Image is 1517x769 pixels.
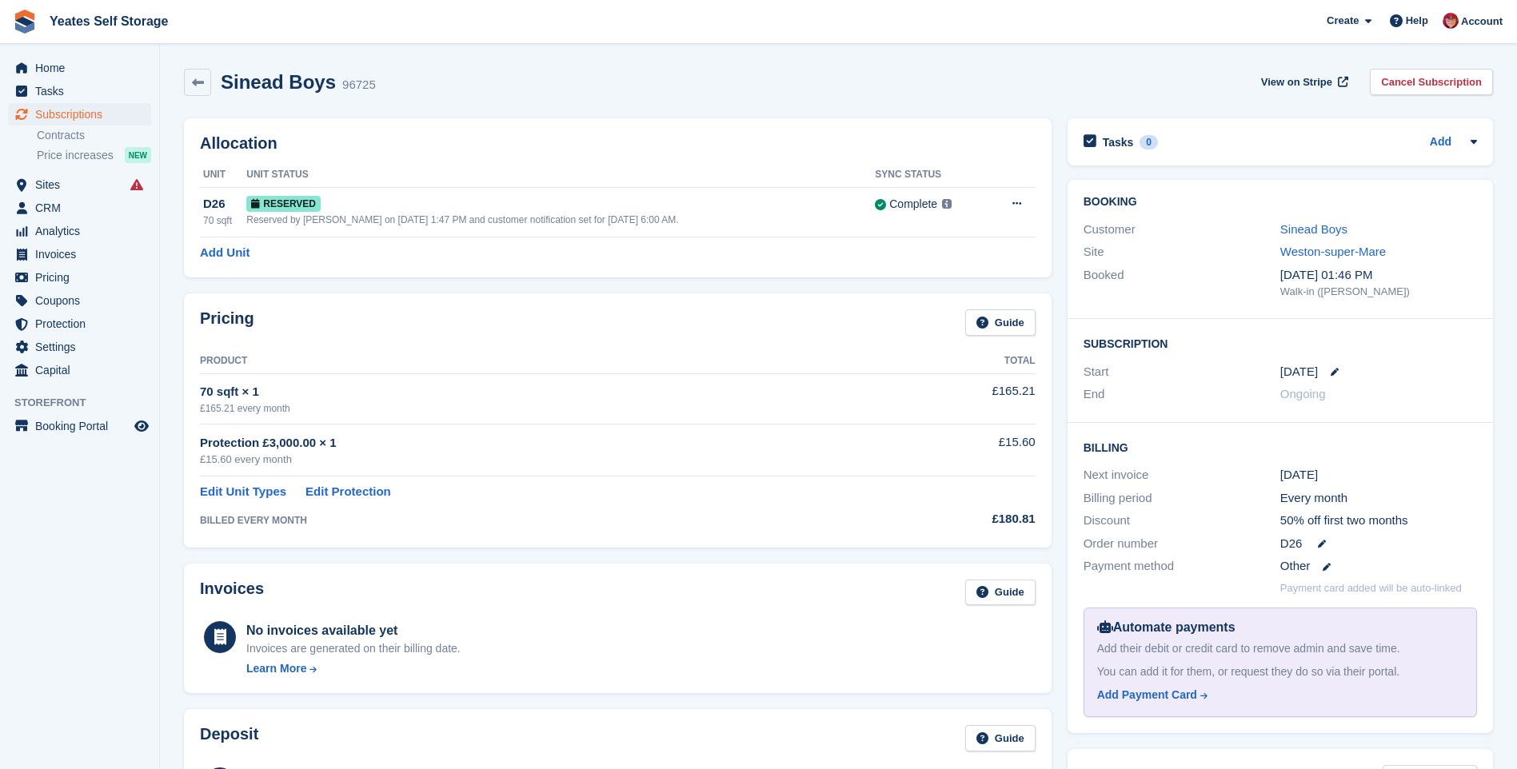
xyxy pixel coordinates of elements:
a: Cancel Subscription [1370,69,1493,95]
h2: Pricing [200,309,254,336]
div: NEW [125,147,151,163]
img: Wendie Tanner [1443,13,1459,29]
span: Capital [35,359,131,381]
div: Discount [1084,512,1280,530]
div: Payment method [1084,557,1280,576]
span: Price increases [37,148,114,163]
a: menu [8,266,151,289]
span: Account [1461,14,1503,30]
div: 70 sqft [203,213,246,228]
a: menu [8,57,151,79]
span: Coupons [35,289,131,312]
div: Protection £3,000.00 × 1 [200,434,880,452]
div: You can add it for them, or request they do so via their portal. [1097,663,1463,680]
div: £165.21 every month [200,401,880,416]
a: Weston-super-Mare [1280,245,1386,258]
a: menu [8,336,151,358]
a: Guide [965,309,1036,336]
div: BILLED EVERY MONTH [200,513,880,528]
a: Guide [965,580,1036,606]
span: Help [1406,13,1428,29]
div: Customer [1084,221,1280,239]
td: £165.21 [880,373,1035,424]
a: menu [8,289,151,312]
a: menu [8,313,151,335]
i: Smart entry sync failures have occurred [130,178,143,191]
img: icon-info-grey-7440780725fd019a000dd9b08b2336e03edf1995a4989e88bcd33f0948082b44.svg [942,199,952,209]
a: Edit Protection [305,483,391,501]
span: Subscriptions [35,103,131,126]
div: [DATE] [1280,466,1477,484]
div: Automate payments [1097,618,1463,637]
span: Reserved [246,196,321,212]
div: £15.60 every month [200,452,880,468]
a: menu [8,80,151,102]
a: View on Stripe [1255,69,1351,95]
div: Add Payment Card [1097,687,1197,703]
span: Protection [35,313,131,335]
a: Preview store [132,416,151,436]
div: 0 [1140,135,1158,149]
h2: Invoices [200,580,264,606]
div: [DATE] 01:46 PM [1280,266,1477,285]
div: 70 sqft × 1 [200,383,880,401]
span: View on Stripe [1261,74,1332,90]
a: Add [1430,133,1451,152]
th: Unit [200,162,246,188]
a: Price increases NEW [37,146,151,164]
div: Complete [889,196,937,213]
span: Home [35,57,131,79]
a: menu [8,220,151,242]
div: Add their debit or credit card to remove admin and save time. [1097,640,1463,657]
a: Sinead Boys [1280,222,1347,236]
div: Learn More [246,660,306,677]
div: Booked [1084,266,1280,300]
span: Create [1327,13,1359,29]
span: Settings [35,336,131,358]
div: Other [1280,557,1477,576]
div: 96725 [342,76,376,94]
div: Invoices are generated on their billing date. [246,640,461,657]
span: Pricing [35,266,131,289]
div: Billing period [1084,489,1280,508]
h2: Sinead Boys [221,71,336,93]
span: Sites [35,173,131,196]
td: £15.60 [880,424,1035,476]
a: Edit Unit Types [200,483,286,501]
a: menu [8,243,151,265]
span: Invoices [35,243,131,265]
div: 50% off first two months [1280,512,1477,530]
div: Order number [1084,535,1280,553]
div: Next invoice [1084,466,1280,484]
a: menu [8,359,151,381]
div: Site [1084,243,1280,261]
a: menu [8,103,151,126]
img: stora-icon-8386f47178a22dfd0bd8f6a31ec36ba5ce8667c1dd55bd0f319d3a0aa187defe.svg [13,10,37,34]
span: D26 [1280,535,1303,553]
a: Add Payment Card [1097,687,1457,703]
div: Start [1084,363,1280,381]
a: Guide [965,725,1036,751]
th: Total [880,349,1035,374]
div: No invoices available yet [246,621,461,640]
span: Analytics [35,220,131,242]
a: menu [8,415,151,437]
a: menu [8,197,151,219]
a: Yeates Self Storage [43,8,175,34]
span: Tasks [35,80,131,102]
div: Reserved by [PERSON_NAME] on [DATE] 1:47 PM and customer notification set for [DATE] 6:00 AM. [246,213,875,227]
a: Add Unit [200,244,250,262]
th: Unit Status [246,162,875,188]
h2: Tasks [1103,135,1134,149]
div: Walk-in ([PERSON_NAME]) [1280,284,1477,300]
span: Ongoing [1280,387,1326,400]
h2: Subscription [1084,335,1477,351]
h2: Billing [1084,439,1477,455]
time: 2025-08-25 23:00:00 UTC [1280,363,1318,381]
th: Sync Status [875,162,987,188]
span: Storefront [14,395,159,411]
a: menu [8,173,151,196]
div: £180.81 [880,510,1035,528]
p: Payment card added will be auto-linked [1280,580,1462,596]
a: Learn More [246,660,461,677]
